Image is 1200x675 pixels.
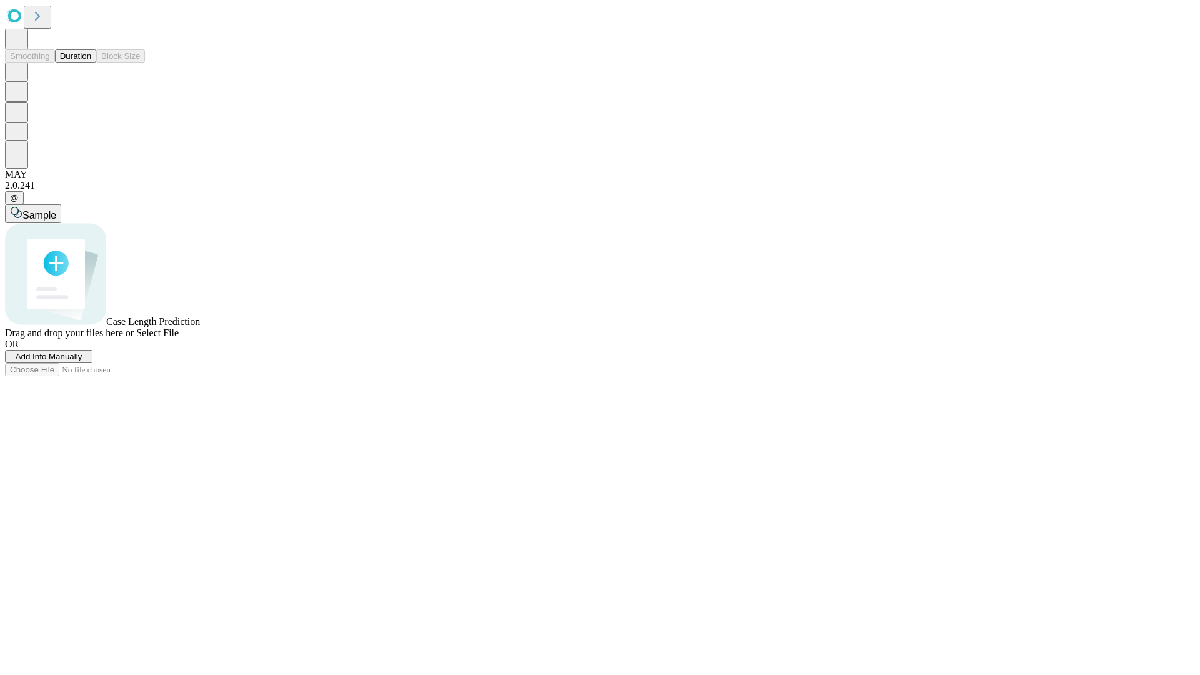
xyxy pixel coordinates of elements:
[5,49,55,62] button: Smoothing
[5,169,1195,180] div: MAY
[5,180,1195,191] div: 2.0.241
[5,350,92,363] button: Add Info Manually
[96,49,145,62] button: Block Size
[5,327,134,338] span: Drag and drop your files here or
[5,204,61,223] button: Sample
[136,327,179,338] span: Select File
[22,210,56,221] span: Sample
[16,352,82,361] span: Add Info Manually
[5,339,19,349] span: OR
[106,316,200,327] span: Case Length Prediction
[10,193,19,202] span: @
[5,191,24,204] button: @
[55,49,96,62] button: Duration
